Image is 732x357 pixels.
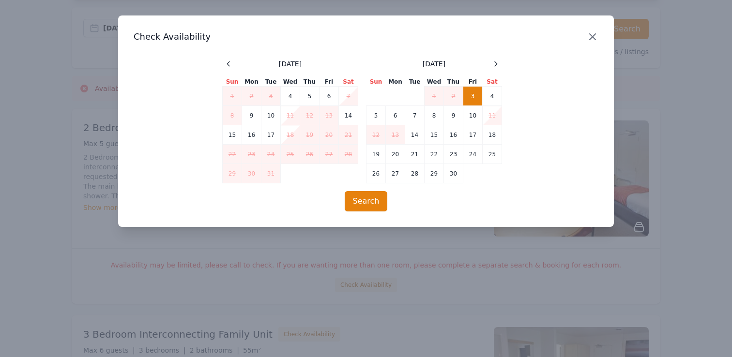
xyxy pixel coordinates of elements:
[339,87,358,106] td: 7
[483,87,502,106] td: 4
[463,87,483,106] td: 3
[463,77,483,87] th: Fri
[281,106,300,125] td: 11
[425,77,444,87] th: Wed
[425,145,444,164] td: 22
[366,164,386,183] td: 26
[463,145,483,164] td: 24
[483,145,502,164] td: 25
[366,77,386,87] th: Sun
[444,125,463,145] td: 16
[425,164,444,183] td: 29
[281,125,300,145] td: 18
[281,145,300,164] td: 25
[242,87,261,106] td: 2
[300,125,320,145] td: 19
[281,77,300,87] th: Wed
[261,164,281,183] td: 31
[405,164,425,183] td: 28
[444,87,463,106] td: 2
[261,125,281,145] td: 17
[320,125,339,145] td: 20
[405,106,425,125] td: 7
[242,106,261,125] td: 9
[242,164,261,183] td: 30
[223,125,242,145] td: 15
[405,125,425,145] td: 14
[281,87,300,106] td: 4
[320,87,339,106] td: 6
[425,106,444,125] td: 8
[444,77,463,87] th: Thu
[223,77,242,87] th: Sun
[242,145,261,164] td: 23
[223,164,242,183] td: 29
[386,106,405,125] td: 6
[483,106,502,125] td: 11
[345,191,388,211] button: Search
[242,77,261,87] th: Mon
[423,59,445,69] span: [DATE]
[405,145,425,164] td: 21
[444,106,463,125] td: 9
[279,59,302,69] span: [DATE]
[261,106,281,125] td: 10
[366,145,386,164] td: 19
[425,125,444,145] td: 15
[223,106,242,125] td: 8
[483,125,502,145] td: 18
[223,87,242,106] td: 1
[261,87,281,106] td: 3
[223,145,242,164] td: 22
[339,125,358,145] td: 21
[339,77,358,87] th: Sat
[405,77,425,87] th: Tue
[300,77,320,87] th: Thu
[339,106,358,125] td: 14
[300,106,320,125] td: 12
[425,87,444,106] td: 1
[320,106,339,125] td: 13
[134,31,598,43] h3: Check Availability
[366,125,386,145] td: 12
[242,125,261,145] td: 16
[444,164,463,183] td: 30
[444,145,463,164] td: 23
[339,145,358,164] td: 28
[261,145,281,164] td: 24
[463,125,483,145] td: 17
[261,77,281,87] th: Tue
[366,106,386,125] td: 5
[386,145,405,164] td: 20
[386,164,405,183] td: 27
[483,77,502,87] th: Sat
[386,77,405,87] th: Mon
[320,77,339,87] th: Fri
[386,125,405,145] td: 13
[463,106,483,125] td: 10
[300,145,320,164] td: 26
[300,87,320,106] td: 5
[320,145,339,164] td: 27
